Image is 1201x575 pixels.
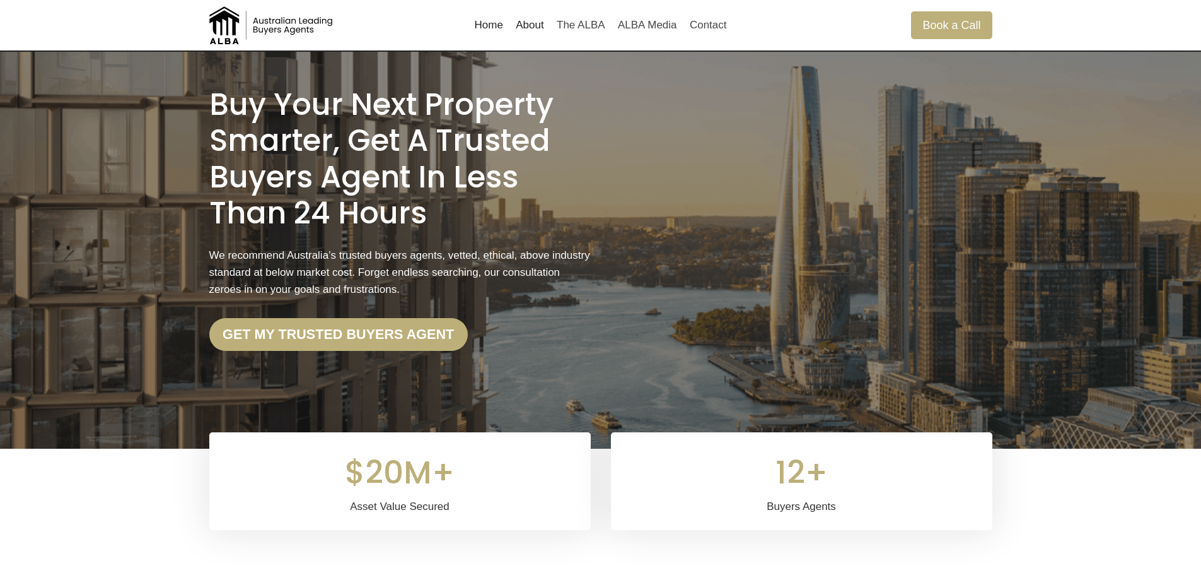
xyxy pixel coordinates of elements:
[224,448,576,498] div: $20M+
[612,10,683,40] a: ALBA Media
[209,247,591,299] p: We recommend Australia’s trusted buyers agents, vetted, ethical, above industry standard at below...
[468,10,733,40] nav: Primary Navigation
[550,10,612,40] a: The ALBA
[626,448,977,498] div: 12+
[209,86,591,232] h1: Buy Your Next Property Smarter, Get a Trusted Buyers Agent in less than 24 Hours
[911,11,992,39] a: Book a Call
[224,498,576,515] div: Asset Value Secured
[223,326,454,342] strong: Get my trusted Buyers Agent
[209,318,468,351] a: Get my trusted Buyers Agent
[209,6,335,44] img: Australian Leading Buyers Agents
[683,10,733,40] a: Contact
[509,10,550,40] a: About
[468,10,509,40] a: Home
[626,498,977,515] div: Buyers Agents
